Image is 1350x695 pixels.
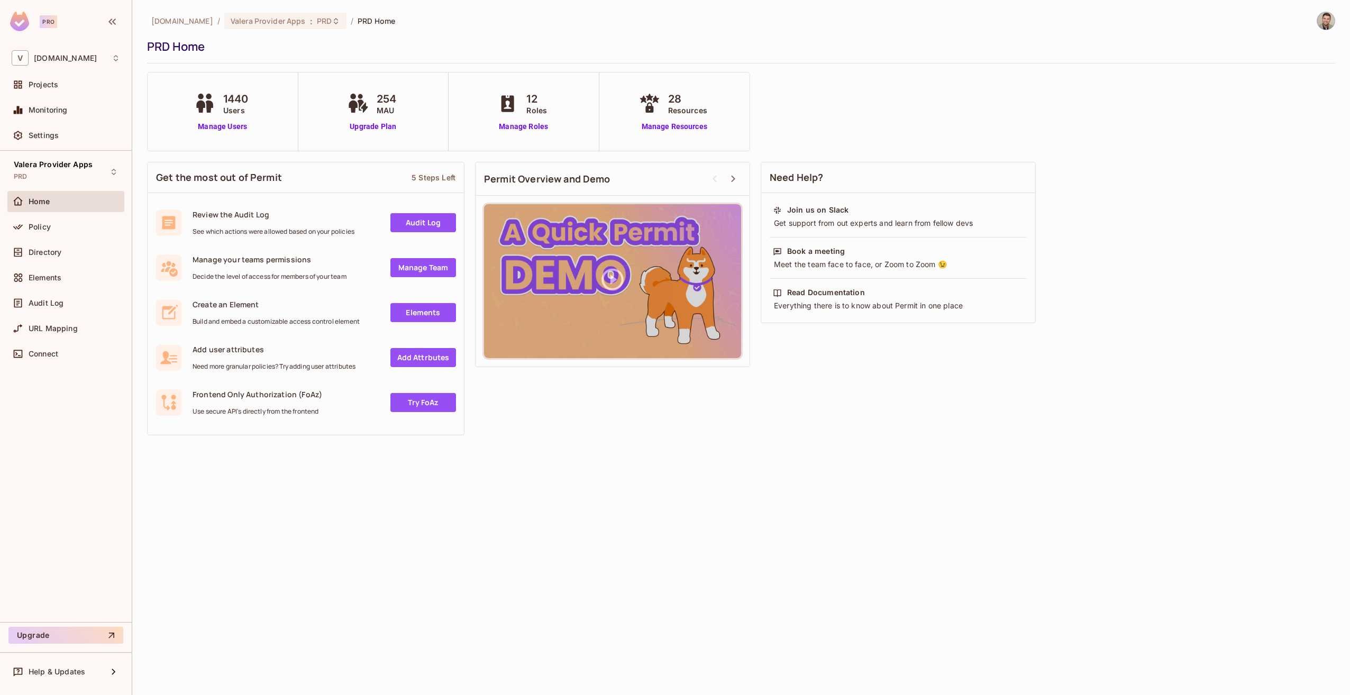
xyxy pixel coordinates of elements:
span: MAU [377,105,396,116]
a: Try FoAz [390,393,456,412]
span: 254 [377,91,396,107]
span: Create an Element [193,299,360,309]
a: Audit Log [390,213,456,232]
span: Review the Audit Log [193,209,354,220]
div: 5 Steps Left [412,172,455,182]
span: Directory [29,248,61,257]
span: : [309,17,313,25]
div: Everything there is to know about Permit in one place [773,300,1024,311]
li: / [351,16,353,26]
span: 28 [668,91,707,107]
a: Manage Team [390,258,456,277]
span: Add user attributes [193,344,355,354]
span: Need more granular policies? Try adding user attributes [193,362,355,371]
span: Valera Provider Apps [14,160,93,169]
div: Join us on Slack [787,205,849,215]
span: Use secure API's directly from the frontend [193,407,322,416]
span: Build and embed a customizable access control element [193,317,360,326]
img: SReyMgAAAABJRU5ErkJggg== [10,12,29,31]
div: Pro [40,15,57,28]
span: Policy [29,223,51,231]
span: PRD [14,172,27,181]
span: Monitoring [29,106,68,114]
img: Matthew Karges [1317,12,1335,30]
span: Manage your teams permissions [193,254,346,264]
span: Users [223,105,249,116]
span: Roles [526,105,547,116]
a: Upgrade Plan [345,121,402,132]
span: Workspace: valerahealth.com [34,54,97,62]
span: PRD [317,16,332,26]
span: V [12,50,29,66]
span: URL Mapping [29,324,78,333]
span: Decide the level of access for members of your team [193,272,346,281]
div: PRD Home [147,39,1330,54]
li: / [217,16,220,26]
span: Elements [29,273,61,282]
div: Book a meeting [787,246,845,257]
span: Connect [29,350,58,358]
a: Manage Resources [636,121,713,132]
span: Projects [29,80,58,89]
a: Manage Users [191,121,254,132]
span: Need Help? [770,171,824,184]
span: Settings [29,131,59,140]
span: Audit Log [29,299,63,307]
span: Valera Provider Apps [231,16,306,26]
div: Get support from out experts and learn from fellow devs [773,218,1024,228]
a: Add Attrbutes [390,348,456,367]
span: 1440 [223,91,249,107]
a: Manage Roles [495,121,552,132]
span: See which actions were allowed based on your policies [193,227,354,236]
span: Home [29,197,50,206]
button: Upgrade [8,627,123,644]
span: the active workspace [151,16,213,26]
span: Resources [668,105,707,116]
span: Get the most out of Permit [156,171,282,184]
span: Frontend Only Authorization (FoAz) [193,389,322,399]
div: Read Documentation [787,287,865,298]
span: PRD Home [358,16,395,26]
span: Permit Overview and Demo [484,172,610,186]
span: 12 [526,91,547,107]
a: Elements [390,303,456,322]
div: Meet the team face to face, or Zoom to Zoom 😉 [773,259,1024,270]
span: Help & Updates [29,667,85,676]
